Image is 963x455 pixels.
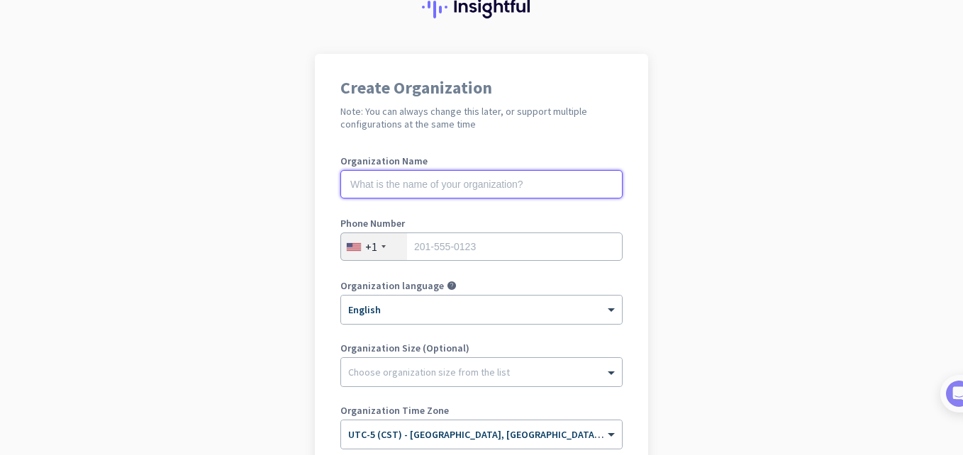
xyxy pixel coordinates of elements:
[340,343,623,353] label: Organization Size (Optional)
[340,105,623,130] h2: Note: You can always change this later, or support multiple configurations at the same time
[340,281,444,291] label: Organization language
[340,156,623,166] label: Organization Name
[365,240,377,254] div: +1
[340,232,623,261] input: 201-555-0123
[340,170,623,198] input: What is the name of your organization?
[340,218,623,228] label: Phone Number
[340,405,623,415] label: Organization Time Zone
[447,281,457,291] i: help
[340,79,623,96] h1: Create Organization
